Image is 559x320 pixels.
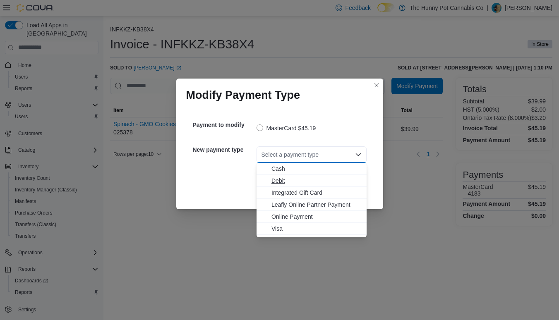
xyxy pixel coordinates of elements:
button: Visa [257,223,367,235]
span: Online Payment [271,213,362,221]
button: Debit [257,175,367,187]
span: Integrated Gift Card [271,189,362,197]
label: MasterCard $45.19 [257,123,316,133]
div: Choose from the following options [257,163,367,235]
button: Closes this modal window [372,80,381,90]
h5: Payment to modify [193,117,255,133]
input: Accessible screen reader label [262,150,262,160]
span: Debit [271,177,362,185]
span: Cash [271,165,362,173]
h5: New payment type [193,141,255,158]
button: Leafly Online Partner Payment [257,199,367,211]
h1: Modify Payment Type [186,88,300,102]
button: Online Payment [257,211,367,223]
span: Visa [271,224,362,233]
button: Cash [257,163,367,175]
span: Leafly Online Partner Payment [271,201,362,209]
button: Integrated Gift Card [257,187,367,199]
button: Close list of options [355,151,362,158]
